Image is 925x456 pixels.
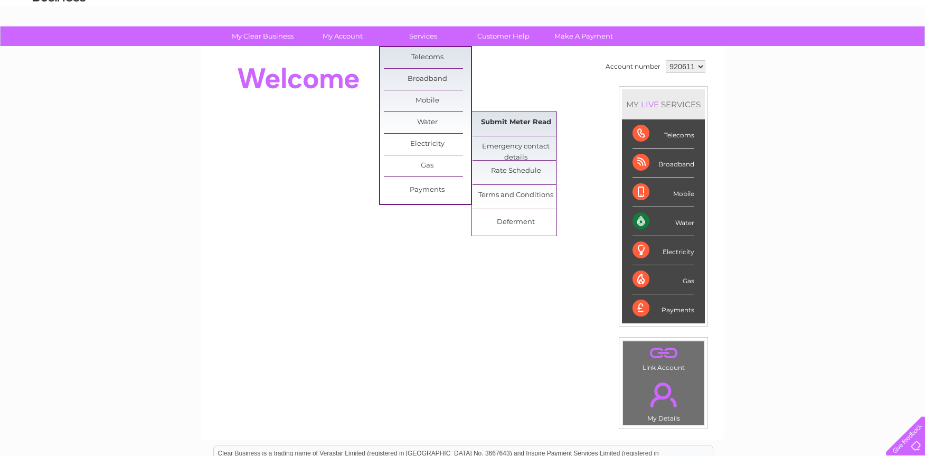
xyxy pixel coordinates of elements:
a: My Clear Business [219,26,306,46]
a: Deferment [473,212,560,233]
a: Customer Help [460,26,547,46]
a: Electricity [384,134,471,155]
a: Payments [384,180,471,201]
a: Telecoms [384,47,471,68]
a: Submit Meter Read [473,112,560,133]
div: LIVE [639,99,661,109]
a: My Account [299,26,386,46]
a: . [626,376,701,413]
a: . [626,344,701,362]
a: Rate Schedule [473,161,560,182]
img: logo.png [32,27,86,60]
a: Mobile [384,90,471,111]
a: Water [384,112,471,133]
td: Account number [603,58,663,76]
a: Contact [855,45,881,53]
a: Blog [833,45,848,53]
a: Broadband [384,69,471,90]
div: Gas [633,265,694,294]
a: Log out [890,45,915,53]
td: My Details [622,374,704,425]
a: Telecoms [795,45,827,53]
div: Mobile [633,178,694,207]
div: Broadband [633,148,694,178]
div: Water [633,207,694,236]
div: Electricity [633,236,694,265]
a: Make A Payment [540,26,627,46]
div: Clear Business is a trading name of Verastar Limited (registered in [GEOGRAPHIC_DATA] No. 3667643... [214,6,713,51]
a: Terms and Conditions [473,185,560,206]
a: Water [739,45,759,53]
a: Energy [766,45,789,53]
div: Payments [633,294,694,323]
a: Emergency contact details [473,136,560,157]
div: MY SERVICES [622,89,705,119]
a: Gas [384,155,471,176]
a: Services [380,26,467,46]
td: Link Account [622,341,704,374]
a: 0333 014 3131 [726,5,799,18]
div: Telecoms [633,119,694,148]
